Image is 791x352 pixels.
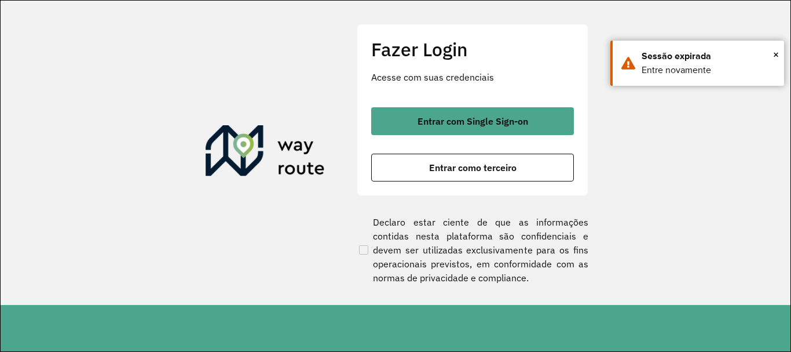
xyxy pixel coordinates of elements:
button: button [371,154,574,182]
h2: Fazer Login [371,38,574,60]
span: Entrar com Single Sign-on [418,117,528,126]
span: Entrar como terceiro [429,163,517,172]
button: Close [773,46,779,63]
div: Sessão expirada [642,49,775,63]
img: Roteirizador AmbevTech [206,125,325,181]
label: Declaro estar ciente de que as informações contidas nesta plataforma são confidenciais e devem se... [357,215,588,285]
div: Entre novamente [642,63,775,77]
span: × [773,46,779,63]
button: button [371,107,574,135]
p: Acesse com suas credenciais [371,70,574,84]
